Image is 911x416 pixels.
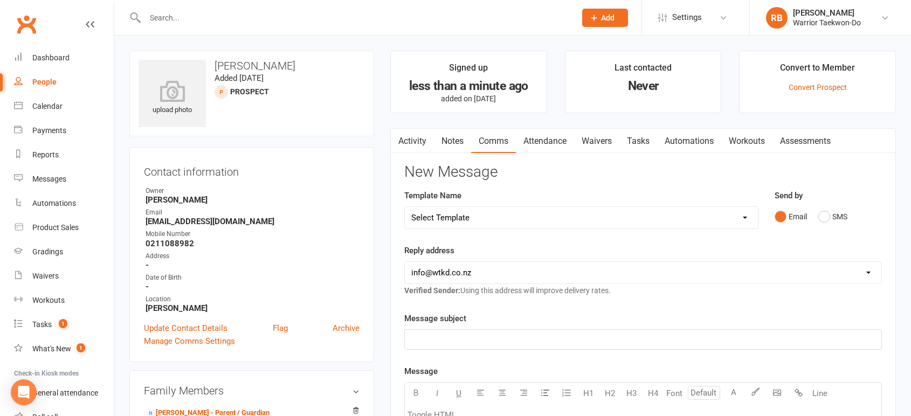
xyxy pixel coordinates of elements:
a: Waivers [574,129,619,154]
a: Dashboard [14,46,114,70]
div: RB [766,7,788,29]
button: H3 [620,383,642,404]
strong: - [146,260,360,270]
button: U [448,383,470,404]
a: Activity [391,129,434,154]
input: Search... [142,10,568,25]
a: Messages [14,167,114,191]
strong: [EMAIL_ADDRESS][DOMAIN_NAME] [146,217,360,226]
h3: [PERSON_NAME] [139,60,365,72]
div: Date of Birth [146,273,360,283]
label: Message subject [404,312,466,325]
button: Add [582,9,628,27]
div: General attendance [32,389,98,397]
a: General attendance kiosk mode [14,381,114,405]
div: Tasks [32,320,52,329]
div: People [32,78,57,86]
div: Waivers [32,272,59,280]
a: Automations [14,191,114,216]
strong: [PERSON_NAME] [146,195,360,205]
a: Comms [471,129,516,154]
a: Tasks [619,129,657,154]
a: Workouts [721,129,772,154]
h3: New Message [404,164,882,181]
span: Using this address will improve delivery rates. [404,286,611,295]
a: Convert Prospect [789,83,847,92]
div: Convert to Member [780,61,855,80]
button: SMS [818,206,847,227]
strong: [PERSON_NAME] [146,303,360,313]
a: What's New1 [14,337,114,361]
div: Last contacted [615,61,672,80]
button: H4 [642,383,664,404]
label: Reply address [404,244,454,257]
a: Assessments [772,129,838,154]
div: Location [146,294,360,304]
a: Tasks 1 [14,313,114,337]
div: Messages [32,175,66,183]
div: upload photo [139,80,206,116]
p: added on [DATE] [401,94,537,103]
div: Warrior Taekwon-Do [793,18,861,27]
div: less than a minute ago [401,80,537,92]
a: Workouts [14,288,114,313]
label: Template Name [404,189,461,202]
div: Owner [146,186,360,196]
a: Archive [333,322,360,335]
a: Notes [434,129,471,154]
a: People [14,70,114,94]
div: Gradings [32,247,63,256]
time: Added [DATE] [215,73,264,83]
input: Default [688,386,720,400]
div: What's New [32,344,71,353]
a: Calendar [14,94,114,119]
label: Send by [775,189,803,202]
div: Reports [32,150,59,159]
span: 1 [59,319,67,328]
h3: Family Members [144,385,360,397]
div: Email [146,207,360,218]
div: Product Sales [32,223,79,232]
div: Open Intercom Messenger [11,379,37,405]
a: Flag [273,322,288,335]
div: Calendar [32,102,63,110]
h3: Contact information [144,162,360,178]
div: Automations [32,199,76,207]
strong: 0211088982 [146,239,360,248]
div: Payments [32,126,66,135]
a: Manage Comms Settings [144,335,235,348]
a: Clubworx [13,11,40,38]
a: Payments [14,119,114,143]
button: Email [775,206,807,227]
label: Message [404,365,438,378]
span: Settings [672,5,702,30]
span: U [456,389,461,398]
span: Add [601,13,615,22]
div: Never [575,80,712,92]
div: Address [146,251,360,261]
div: Dashboard [32,53,70,62]
a: Reports [14,143,114,167]
a: Gradings [14,240,114,264]
button: A [723,383,744,404]
div: Signed up [449,61,488,80]
button: H1 [577,383,599,404]
snap: prospect [230,87,269,96]
div: Workouts [32,296,65,304]
button: H2 [599,383,620,404]
a: Automations [657,129,721,154]
div: Mobile Number [146,229,360,239]
strong: Verified Sender: [404,286,460,295]
strong: - [146,282,360,292]
a: Product Sales [14,216,114,240]
a: Update Contact Details [144,322,227,335]
a: Waivers [14,264,114,288]
button: Font [664,383,685,404]
span: 1 [77,343,85,352]
div: [PERSON_NAME] [793,8,861,18]
button: Line [809,383,831,404]
a: Attendance [516,129,574,154]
